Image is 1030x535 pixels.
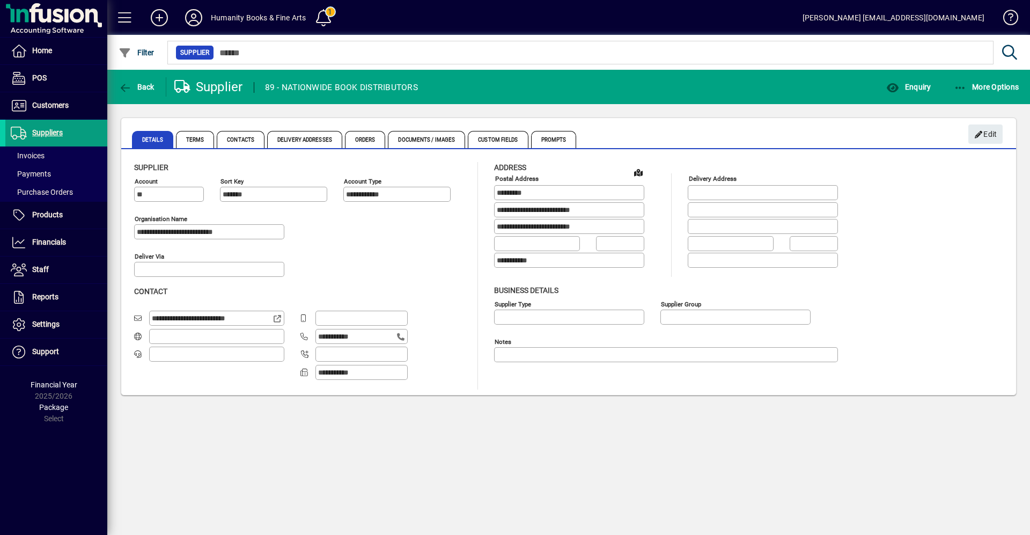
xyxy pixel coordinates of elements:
span: Edit [974,126,997,143]
mat-label: Notes [495,338,511,345]
div: Humanity Books & Fine Arts [211,9,306,26]
a: View on map [630,164,647,181]
span: Payments [11,170,51,178]
span: Back [119,83,154,91]
a: Home [5,38,107,64]
button: More Options [951,77,1022,97]
mat-label: Supplier type [495,300,531,307]
span: Business details [494,286,558,295]
button: Enquiry [884,77,933,97]
span: Package [39,403,68,412]
div: Supplier [174,78,243,96]
a: Financials [5,229,107,256]
span: Details [132,131,173,148]
a: Products [5,202,107,229]
span: Supplier [180,47,209,58]
div: [PERSON_NAME] [EMAIL_ADDRESS][DOMAIN_NAME] [803,9,984,26]
span: Purchase Orders [11,188,73,196]
mat-label: Deliver via [135,253,164,260]
button: Filter [116,43,157,62]
span: Address [494,163,526,172]
mat-label: Sort key [220,178,244,185]
a: Settings [5,311,107,338]
mat-label: Organisation name [135,215,187,223]
mat-label: Supplier group [661,300,701,307]
span: Enquiry [886,83,931,91]
button: Add [142,8,176,27]
span: Invoices [11,151,45,160]
span: Settings [32,320,60,328]
app-page-header-button: Back [107,77,166,97]
a: Support [5,339,107,365]
span: Products [32,210,63,219]
span: Home [32,46,52,55]
span: Contact [134,287,167,296]
div: 89 - NATIONWIDE BOOK DISTRIBUTORS [265,79,418,96]
a: Staff [5,256,107,283]
a: Invoices [5,146,107,165]
a: Purchase Orders [5,183,107,201]
a: Payments [5,165,107,183]
span: Suppliers [32,128,63,137]
span: Customers [32,101,69,109]
span: Staff [32,265,49,274]
button: Profile [176,8,211,27]
button: Edit [968,124,1003,144]
span: POS [32,74,47,82]
span: Filter [119,48,154,57]
span: Prompts [531,131,577,148]
span: Documents / Images [388,131,465,148]
mat-label: Account [135,178,158,185]
span: Financial Year [31,380,77,389]
span: Contacts [217,131,264,148]
a: Reports [5,284,107,311]
mat-label: Account Type [344,178,381,185]
span: Custom Fields [468,131,528,148]
a: Customers [5,92,107,119]
button: Back [116,77,157,97]
span: Supplier [134,163,168,172]
span: More Options [954,83,1019,91]
span: Support [32,347,59,356]
span: Reports [32,292,58,301]
span: Terms [176,131,215,148]
a: POS [5,65,107,92]
span: Financials [32,238,66,246]
a: Knowledge Base [995,2,1017,37]
span: Orders [345,131,386,148]
span: Delivery Addresses [267,131,342,148]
